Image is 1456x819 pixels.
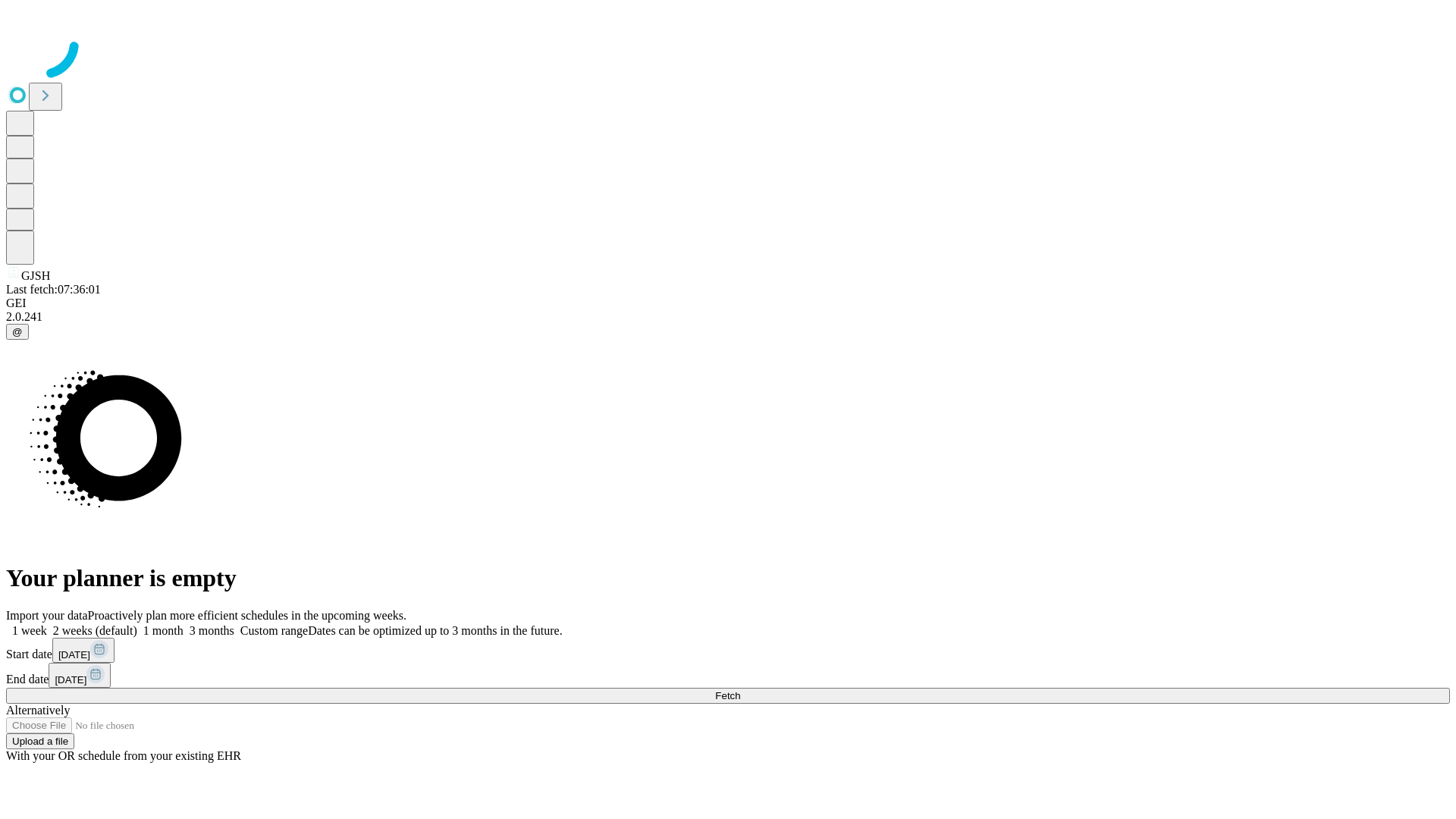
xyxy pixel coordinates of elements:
[6,283,101,296] span: Last fetch: 07:36:01
[6,749,241,762] span: With your OR schedule from your existing EHR
[6,663,1450,688] div: End date
[190,624,234,637] span: 3 months
[21,269,50,282] span: GJSH
[6,638,1450,663] div: Start date
[308,624,562,637] span: Dates can be optimized up to 3 months in the future.
[58,649,90,661] span: [DATE]
[6,564,1450,592] h1: Your planner is empty
[6,297,1450,310] div: GEI
[715,690,740,701] span: Fetch
[88,609,406,622] span: Proactively plan more efficient schedules in the upcoming weeks.
[55,674,86,686] span: [DATE]
[53,624,137,637] span: 2 weeks (default)
[6,324,29,340] button: @
[6,704,70,717] span: Alternatively
[12,326,23,337] span: @
[6,733,74,749] button: Upload a file
[6,609,88,622] span: Import your data
[143,624,184,637] span: 1 month
[240,624,308,637] span: Custom range
[6,688,1450,704] button: Fetch
[12,624,47,637] span: 1 week
[49,663,111,688] button: [DATE]
[6,310,1450,324] div: 2.0.241
[52,638,115,663] button: [DATE]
